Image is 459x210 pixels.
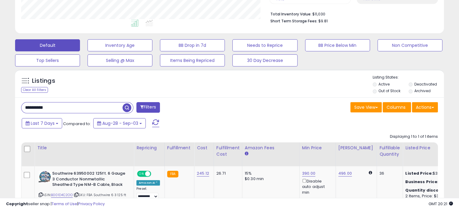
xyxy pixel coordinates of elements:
div: 26.71 [216,171,237,176]
span: Compared to: [63,121,91,127]
span: $9.81 [318,18,328,24]
span: 2025-09-11 20:21 GMT [429,201,453,207]
div: Listed Price [405,145,457,151]
button: Filters [136,102,160,113]
div: Fulfillment Cost [216,145,240,157]
b: Short Term Storage Fees: [270,18,317,24]
label: Out of Stock [378,88,400,93]
div: Repricing [136,145,162,151]
div: Min Price [302,145,333,151]
a: 390.00 [302,170,315,176]
div: [PERSON_NAME] [338,145,374,151]
div: Clear All Filters [21,87,48,93]
div: Amazon Fees [245,145,297,151]
button: Save View [350,102,382,112]
button: Default [15,39,80,51]
label: Deactivated [414,82,437,87]
span: ON [138,171,145,176]
div: Title [37,145,131,151]
button: Columns [383,102,411,112]
button: Selling @ Max [88,54,152,66]
div: $0.30 min [245,176,295,182]
label: Archived [414,88,430,93]
a: Privacy Policy [78,201,105,207]
small: FBA [167,171,178,177]
a: 496.00 [338,170,352,176]
div: Disable auto adjust min [302,178,331,195]
span: OFF [150,171,160,176]
button: 30 Day Decrease [232,54,297,66]
div: Preset: [136,187,160,200]
button: BB Drop in 7d [160,39,225,51]
strong: Copyright [6,201,28,207]
button: BB Price Below Min [305,39,370,51]
label: Active [378,82,390,87]
div: 15% [245,171,295,176]
button: Items Being Repriced [160,54,225,66]
div: Fulfillment [167,145,192,151]
a: 245.12 [197,170,209,176]
button: Inventory Age [88,39,152,51]
div: ASIN: [39,171,129,209]
small: Amazon Fees. [245,151,248,157]
span: Last 7 Days [31,120,55,126]
b: Total Inventory Value: [270,11,311,17]
b: Quantity discounts [405,187,449,193]
button: Top Sellers [15,54,80,66]
button: Non Competitive [378,39,442,51]
span: Aug-28 - Sep-03 [102,120,138,126]
a: Terms of Use [52,201,77,207]
div: $390 [405,179,455,185]
b: Business Price: [405,179,438,185]
button: Last 7 Days [22,118,62,128]
div: : [405,188,455,193]
div: $390.00 [405,171,455,176]
button: Aug-28 - Sep-03 [93,118,146,128]
b: Listed Price: [405,170,433,176]
button: Needs to Reprice [232,39,297,51]
div: seller snap | | [6,201,105,207]
img: 51L6mJ9ZCdL._SL40_.jpg [39,171,51,183]
div: Cost [197,145,211,151]
div: Displaying 1 to 1 of 1 items [390,134,438,140]
p: Listing States: [373,75,444,80]
div: Amazon AI * [136,180,160,186]
button: Actions [412,102,438,112]
span: Columns [387,104,406,110]
div: Fulfillable Quantity [379,145,400,157]
h5: Listings [32,77,55,85]
li: $11,030 [270,10,433,17]
div: 36 [379,171,398,176]
b: Southwire 63950002 125ft. 6 Gauge 3 Conductor Nonmetallic Sheathed Type NM-B Cable, Black [52,171,126,189]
